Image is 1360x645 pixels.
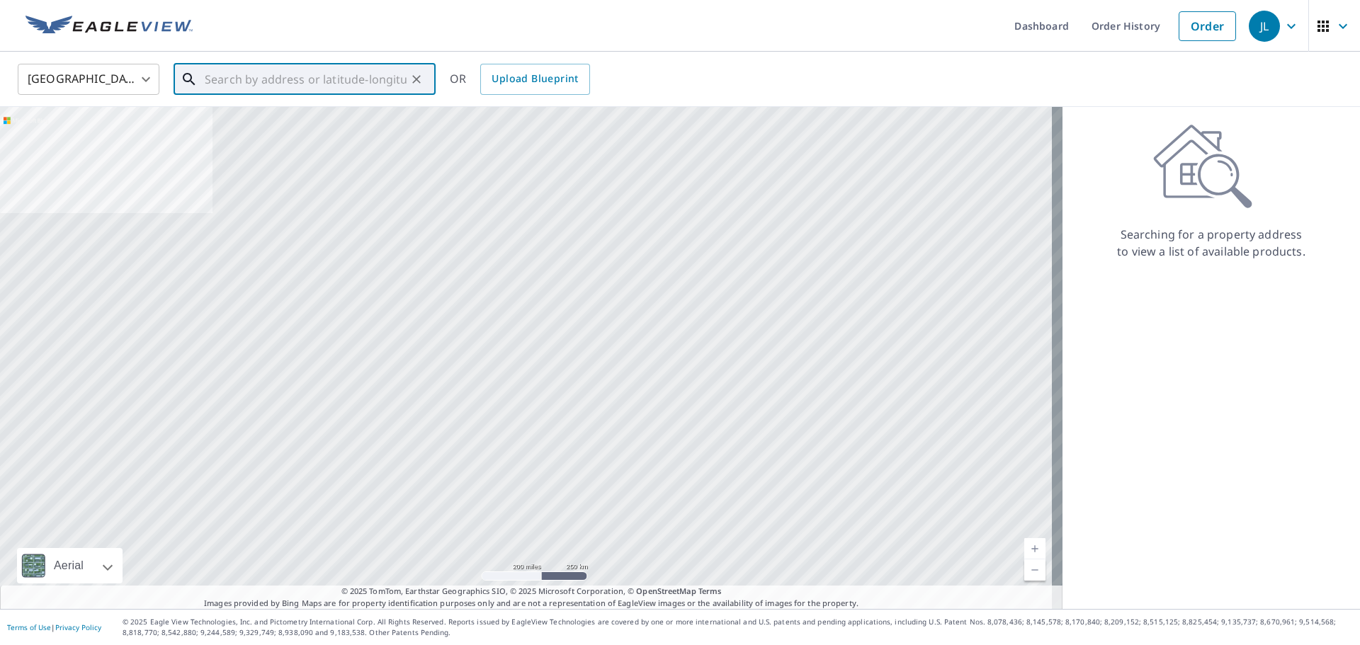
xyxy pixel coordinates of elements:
a: Current Level 5, Zoom Out [1024,559,1045,581]
p: Searching for a property address to view a list of available products. [1116,226,1306,260]
a: Current Level 5, Zoom In [1024,538,1045,559]
div: [GEOGRAPHIC_DATA] [18,59,159,99]
span: © 2025 TomTom, Earthstar Geographics SIO, © 2025 Microsoft Corporation, © [341,586,722,598]
a: Privacy Policy [55,622,101,632]
a: Terms [698,586,722,596]
a: Order [1179,11,1236,41]
span: Upload Blueprint [492,70,578,88]
div: OR [450,64,590,95]
p: | [7,623,101,632]
div: Aerial [17,548,123,583]
p: © 2025 Eagle View Technologies, Inc. and Pictometry International Corp. All Rights Reserved. Repo... [123,617,1353,638]
div: JL [1249,11,1280,42]
a: Terms of Use [7,622,51,632]
input: Search by address or latitude-longitude [205,59,407,99]
a: OpenStreetMap [636,586,696,596]
button: Clear [407,69,426,89]
a: Upload Blueprint [480,64,589,95]
div: Aerial [50,548,88,583]
img: EV Logo [25,16,193,37]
